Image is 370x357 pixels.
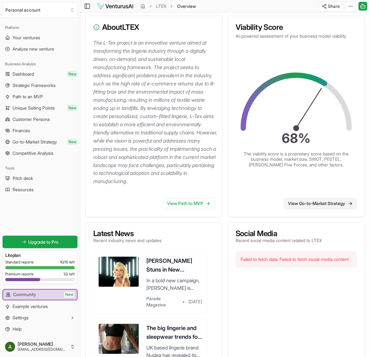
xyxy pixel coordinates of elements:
span: New [67,105,78,111]
span: [DATE] [188,299,202,305]
span: Finances [13,127,30,134]
a: Pitch deck [3,173,78,183]
span: Example ventures [13,304,48,310]
a: LTEX [156,3,166,9]
a: [PERSON_NAME] Stuns in New Campaign Aiming to ‘Challenge’ the Lingerie IndustryIn a bold new camp... [93,252,207,314]
span: Overview [177,3,196,9]
h3: About LTEX [93,24,215,31]
h3: The big lingerie and sleepwear trends for 2025 [146,324,202,342]
a: Finances [3,126,78,136]
span: Competitive Analysis [13,150,53,156]
a: Strategic Frameworks [3,80,78,90]
h3: Latest News [93,230,161,238]
div: Tools [3,163,78,173]
span: Customer Persona [13,116,50,122]
a: CommunityNew [3,290,77,300]
a: Analyze new venture [3,44,78,54]
p: AI-powered assessment of your business model viability [236,33,357,39]
h3: [PERSON_NAME] Stuns in New Campaign Aiming to ‘Challenge’ the Lingerie Industry [146,257,202,274]
p: Recent social media content related to LTEX [236,238,322,244]
span: Strategic Frameworks [13,82,56,89]
a: Upgrade to Pro [3,236,78,248]
span: Community [13,292,36,298]
p: The viability score is a proprietary score based on the business model, market size, SWOT, PESTEL... [238,151,355,168]
span: 10 / 10 left [60,260,75,265]
span: Your ventures [13,35,40,41]
img: logo [97,3,134,10]
span: Upgrade to Pro [29,239,59,245]
span: Path to an MVP [13,94,43,100]
a: Go-to-Market StrategyNew [3,137,78,147]
span: [PERSON_NAME] [18,342,68,347]
a: Competitive Analysis [3,148,78,158]
span: 1 / 2 left [63,272,75,277]
span: Analyze new venture [13,46,54,52]
img: ACg8ocJ7KVQOdJaW3PdX8E65e2EZ92JzdNb9v8V4PtX_TGc3q-9WSg=s96-c [5,342,15,352]
a: View Path to MVP [163,198,215,209]
div: Business Analysis [3,59,78,69]
button: Select an organization [3,3,78,18]
span: New [67,71,78,77]
a: Help [3,324,78,334]
div: Failed to fetch data: Failed to fetch social media content [236,252,357,268]
a: Customer Persona [3,114,78,124]
p: In a bold new campaign, [PERSON_NAME] is ditching discomfort and spotlighting a wire-free innovat... [146,277,202,292]
span: New [67,139,78,145]
span: Resources [13,187,34,193]
span: Unique Selling Points [13,105,55,111]
button: [PERSON_NAME][EMAIL_ADDRESS][DOMAIN_NAME] [3,339,78,354]
h3: Viability Score [236,24,357,31]
a: Example ventures [3,302,78,312]
p: Recent industry news and updates [93,238,161,244]
span: Share [328,3,340,9]
span: Parade Magazine [146,296,179,308]
span: Premium reports [5,272,34,277]
span: Go-to-Market Strategy [13,139,57,145]
a: Resources [3,185,78,195]
span: • [182,299,185,305]
h3: Lite plan [5,252,75,259]
span: New [64,292,74,298]
a: Unique Selling PointsNew [3,103,78,113]
button: Settings [3,313,78,323]
span: Help [13,326,22,333]
h3: Social Media [236,230,322,238]
div: Platform [3,23,78,33]
span: Standard reports [5,260,34,265]
p: The L-Tex project is an innovative venture aimed at transforming the lingerie industry through a ... [93,39,217,186]
a: Path to an MVP [3,92,78,102]
span: Pitch deck [13,175,33,181]
nav: breadcrumb [140,3,196,9]
text: 68 % [282,130,311,146]
button: Share [319,1,343,11]
a: DashboardNew [3,69,78,79]
span: Dashboard [13,71,34,77]
span: Settings [13,315,29,321]
span: [EMAIL_ADDRESS][DOMAIN_NAME] [18,347,68,352]
a: Your ventures [3,33,78,43]
a: View Go-to-Market Strategy [284,198,357,209]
